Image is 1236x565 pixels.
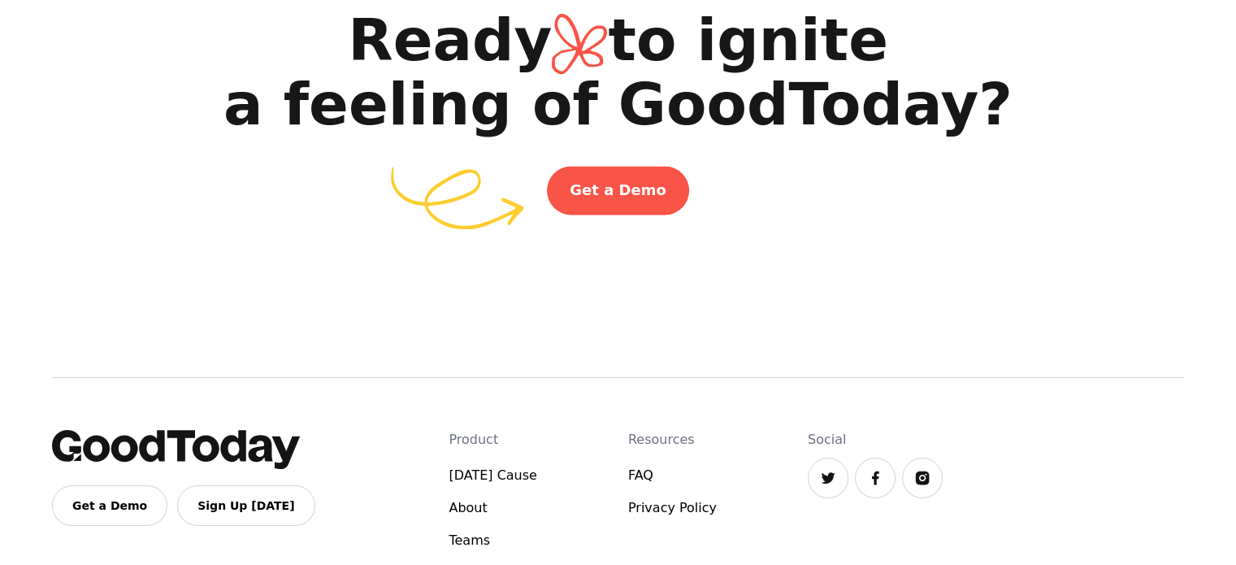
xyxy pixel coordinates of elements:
[449,498,537,518] a: About
[902,458,943,498] a: Instagram
[52,485,167,526] a: Get a Demo
[914,470,930,486] img: Instagram
[628,466,717,485] a: FAQ
[449,466,537,485] a: [DATE] Cause
[177,485,314,526] a: Sign Up [DATE]
[628,498,717,518] a: Privacy Policy
[547,166,689,215] a: Get a Demo
[808,458,848,498] a: Twitter
[867,470,883,486] img: Facebook
[820,470,836,486] img: Twitter
[855,458,896,498] a: Facebook
[52,430,300,469] img: GoodToday
[449,531,537,550] a: Teams
[449,430,537,450] h4: Product
[628,430,717,450] h4: Resources
[808,430,1184,450] h4: Social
